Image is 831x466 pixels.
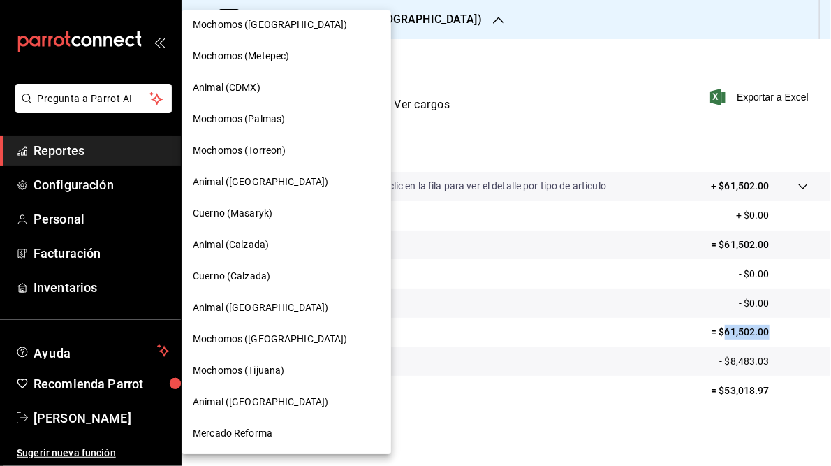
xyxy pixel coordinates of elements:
div: Animal ([GEOGRAPHIC_DATA]) [182,166,391,198]
span: Animal ([GEOGRAPHIC_DATA]) [193,395,328,409]
div: Mochomos (Tijuana) [182,355,391,386]
span: Cuerno (Calzada) [193,269,270,284]
span: Mochomos (Palmas) [193,112,285,126]
span: Mochomos (Tijuana) [193,363,284,378]
div: Animal (Calzada) [182,229,391,261]
div: Mochomos (Torreon) [182,135,391,166]
div: Cuerno (Calzada) [182,261,391,292]
div: Animal (CDMX) [182,72,391,103]
div: Animal ([GEOGRAPHIC_DATA]) [182,386,391,418]
div: Cuerno (Masaryk) [182,198,391,229]
span: Animal (Calzada) [193,238,269,252]
span: Animal ([GEOGRAPHIC_DATA]) [193,175,328,189]
div: Mochomos ([GEOGRAPHIC_DATA]) [182,323,391,355]
span: Animal (CDMX) [193,80,260,95]
span: Mochomos (Metepec) [193,49,289,64]
div: Mochomos (Palmas) [182,103,391,135]
div: Mochomos ([GEOGRAPHIC_DATA]) [182,9,391,41]
span: Mochomos ([GEOGRAPHIC_DATA]) [193,332,348,347]
span: Animal ([GEOGRAPHIC_DATA]) [193,300,328,315]
span: Mochomos (Torreon) [193,143,286,158]
div: Animal ([GEOGRAPHIC_DATA]) [182,292,391,323]
span: Mercado Reforma [193,426,272,441]
span: Cuerno (Masaryk) [193,206,272,221]
div: Mochomos (Metepec) [182,41,391,72]
span: Mochomos ([GEOGRAPHIC_DATA]) [193,17,348,32]
div: Mercado Reforma [182,418,391,449]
